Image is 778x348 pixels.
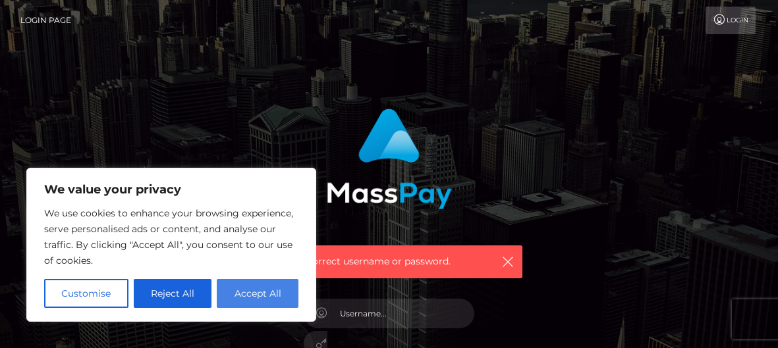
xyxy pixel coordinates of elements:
[20,7,71,34] a: Login Page
[44,205,298,268] p: We use cookies to enhance your browsing experience, serve personalised ads or content, and analys...
[217,279,298,308] button: Accept All
[44,279,128,308] button: Customise
[298,255,486,268] span: Incorrect username or password.
[327,299,475,328] input: Username...
[134,279,212,308] button: Reject All
[44,182,298,197] p: We value your privacy
[26,168,316,322] div: We value your privacy
[327,109,452,209] img: MassPay Login
[706,7,756,34] a: Login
